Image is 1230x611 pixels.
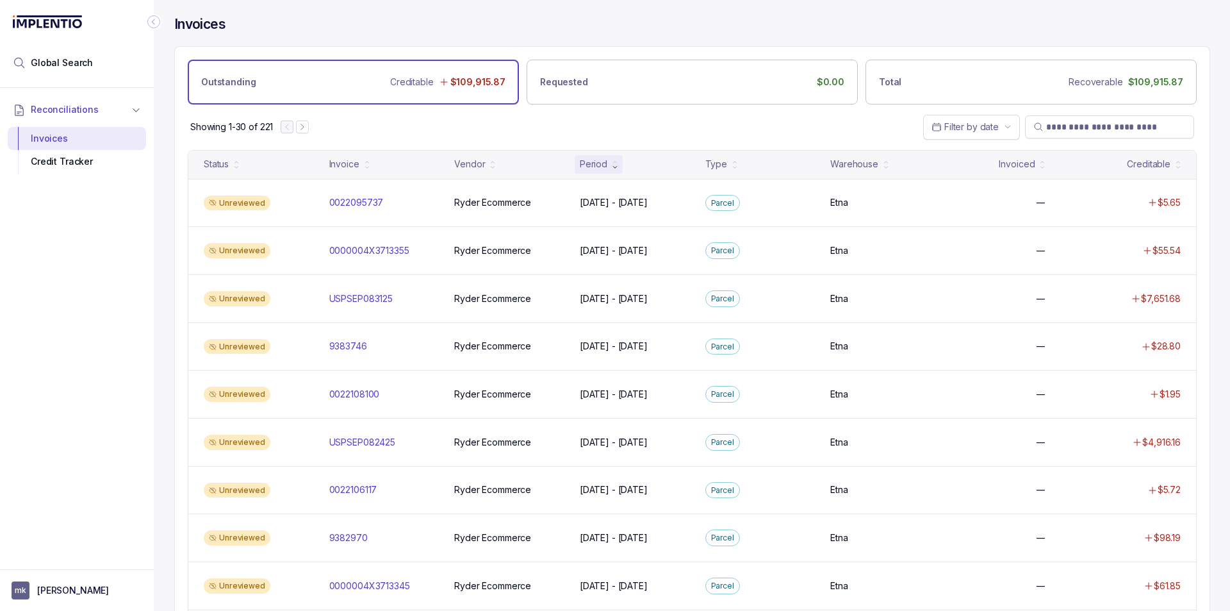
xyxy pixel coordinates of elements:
[1037,340,1045,353] p: —
[8,124,146,176] div: Reconciliations
[1142,436,1181,449] p: $4,916.16
[12,582,142,599] button: User initials[PERSON_NAME]
[1037,483,1045,496] p: —
[37,584,109,597] p: [PERSON_NAME]
[454,531,531,544] p: Ryder Ecommerce
[830,436,848,449] p: Etna
[830,580,848,592] p: Etna
[454,436,531,449] p: Ryder Ecommerce
[204,578,270,594] div: Unreviewed
[454,196,531,209] p: Ryder Ecommerce
[146,14,161,29] div: Collapse Icon
[711,197,734,210] p: Parcel
[450,76,505,88] p: $109,915.87
[580,244,648,257] p: [DATE] - [DATE]
[1141,292,1181,305] p: $7,651.68
[1151,340,1181,353] p: $28.80
[580,531,648,544] p: [DATE] - [DATE]
[190,121,273,133] p: Showing 1-30 of 221
[711,340,734,353] p: Parcel
[879,76,901,88] p: Total
[1037,531,1045,544] p: —
[204,196,270,211] div: Unreviewed
[454,292,531,305] p: Ryder Ecommerce
[580,196,648,209] p: [DATE] - [DATE]
[12,582,29,599] span: User initials
[1037,244,1045,257] p: —
[830,388,848,401] p: Etna
[1128,76,1183,88] p: $109,915.87
[204,243,270,258] div: Unreviewed
[830,531,848,544] p: Etna
[204,483,270,498] div: Unreviewed
[201,76,256,88] p: Outstanding
[711,531,734,544] p: Parcel
[999,158,1035,171] div: Invoiced
[711,244,734,257] p: Parcel
[190,121,273,133] div: Remaining page entries
[329,436,395,449] p: USPSEP082425
[204,387,270,402] div: Unreviewed
[711,388,734,401] p: Parcel
[329,244,409,257] p: 0000004X3713355
[540,76,588,88] p: Requested
[580,292,648,305] p: [DATE] - [DATE]
[1158,483,1181,496] p: $5.72
[711,292,734,305] p: Parcel
[31,56,93,69] span: Global Search
[580,580,648,592] p: [DATE] - [DATE]
[454,580,531,592] p: Ryder Ecommerce
[830,158,878,171] div: Warehouse
[580,158,607,171] div: Period
[454,340,531,353] p: Ryder Ecommerce
[454,158,485,171] div: Vendor
[1069,76,1122,88] p: Recoverable
[204,530,270,546] div: Unreviewed
[1152,244,1181,257] p: $55.54
[329,292,393,305] p: USPSEP083125
[18,127,136,150] div: Invoices
[1154,531,1181,544] p: $98.19
[329,580,410,592] p: 0000004X3713345
[204,435,270,450] div: Unreviewed
[390,76,434,88] p: Creditable
[454,388,531,401] p: Ryder Ecommerce
[204,291,270,306] div: Unreviewed
[454,244,531,257] p: Ryder Ecommerce
[705,158,727,171] div: Type
[711,484,734,497] p: Parcel
[329,483,377,496] p: 0022106117
[1127,158,1170,171] div: Creditable
[1037,388,1045,401] p: —
[830,244,848,257] p: Etna
[454,483,531,496] p: Ryder Ecommerce
[204,158,229,171] div: Status
[174,15,225,33] h4: Invoices
[8,96,146,124] button: Reconciliations
[1037,580,1045,592] p: —
[580,340,648,353] p: [DATE] - [DATE]
[329,196,384,209] p: 0022095737
[204,339,270,355] div: Unreviewed
[830,292,848,305] p: Etna
[580,436,648,449] p: [DATE] - [DATE]
[1037,292,1045,305] p: —
[1037,436,1045,449] p: —
[830,340,848,353] p: Etna
[1158,196,1181,209] p: $5.65
[1160,388,1181,401] p: $1.95
[329,340,367,353] p: 9383746
[580,483,648,496] p: [DATE] - [DATE]
[329,158,359,171] div: Invoice
[711,580,734,592] p: Parcel
[830,483,848,496] p: Etna
[329,388,380,401] p: 0022108100
[329,531,368,544] p: 9382970
[931,121,999,133] search: Date Range Picker
[944,121,999,132] span: Filter by date
[817,76,844,88] p: $0.00
[1037,196,1045,209] p: —
[830,196,848,209] p: Etna
[296,121,309,133] button: Next Page
[711,436,734,449] p: Parcel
